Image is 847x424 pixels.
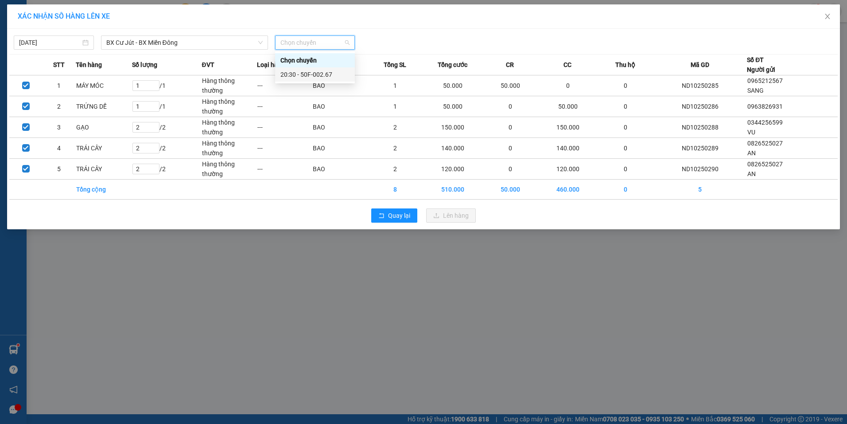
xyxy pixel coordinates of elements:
td: Hàng thông thường [202,75,257,96]
td: 0 [483,117,538,138]
td: 1 [368,96,423,117]
td: ND10250288 [653,117,747,138]
td: 2 [43,96,76,117]
td: --- [257,117,312,138]
strong: BIÊN NHẬN GỬI HÀNG HOÁ [31,53,103,60]
td: 5 [653,180,747,200]
td: Tổng cộng [76,180,132,200]
td: 120.000 [423,159,483,180]
td: 0 [598,96,653,117]
td: 5 [43,159,76,180]
td: BAO [312,96,368,117]
td: BAO [312,75,368,96]
span: Tổng SL [384,60,406,70]
td: ND10250289 [653,138,747,159]
span: Nơi gửi: [9,62,18,75]
span: SANG [747,87,764,94]
div: Số ĐT Người gửi [747,55,775,75]
td: / 1 [132,75,202,96]
span: Chọn chuyến [280,36,350,49]
td: 2 [368,159,423,180]
td: BAO [312,117,368,138]
button: uploadLên hàng [426,208,476,223]
td: ND10250286 [653,96,747,117]
div: Chọn chuyến [275,53,355,67]
td: Hàng thông thường [202,117,257,138]
div: Chọn chuyến [280,55,350,65]
td: --- [257,159,312,180]
span: CR [506,60,514,70]
span: 16:44:37 [DATE] [84,40,125,47]
td: 140.000 [538,138,598,159]
span: rollback [378,212,385,220]
strong: CÔNG TY TNHH [GEOGRAPHIC_DATA] 214 QL13 - P.26 - Q.BÌNH THẠNH - TP HCM 1900888606 [23,14,72,47]
td: MÁY MÓC [76,75,132,96]
td: ND10250290 [653,159,747,180]
td: 460.000 [538,180,598,200]
span: 0826525027 [747,161,783,168]
span: STT [53,60,65,70]
span: XÁC NHẬN SỐ HÀNG LÊN XE [18,12,110,20]
td: Hàng thông thường [202,138,257,159]
td: Hàng thông thường [202,96,257,117]
span: 0963826931 [747,103,783,110]
td: ND10250285 [653,75,747,96]
span: AN [747,170,756,177]
input: 15/10/2025 [19,38,81,47]
span: ND10250290 [89,33,125,40]
span: 0826525027 [747,140,783,147]
td: 50.000 [423,96,483,117]
td: / 2 [132,159,202,180]
td: 0 [598,138,653,159]
button: rollbackQuay lại [371,208,417,223]
td: 8 [368,180,423,200]
td: 0 [483,159,538,180]
span: Mã GD [691,60,709,70]
td: 0 [598,75,653,96]
span: Tên hàng [76,60,102,70]
td: 50.000 [483,75,538,96]
td: 0 [483,96,538,117]
td: 0 [598,117,653,138]
td: / 2 [132,117,202,138]
span: Tổng cước [438,60,467,70]
td: 0 [483,138,538,159]
span: BX Cư Jút - BX Miền Đông [106,36,263,49]
td: GẠO [76,117,132,138]
td: TRÁI CÂY [76,159,132,180]
span: 0965212567 [747,77,783,84]
span: ĐVT [202,60,214,70]
span: Thu hộ [615,60,635,70]
td: 140.000 [423,138,483,159]
td: / 1 [132,96,202,117]
span: 0344256599 [747,119,783,126]
td: --- [257,138,312,159]
td: 3 [43,117,76,138]
td: Hàng thông thường [202,159,257,180]
span: AN [747,149,756,157]
span: down [258,40,263,45]
td: 4 [43,138,76,159]
div: 20:30 - 50F-002.67 [280,70,350,79]
span: VU [747,129,755,136]
span: CC [563,60,571,70]
td: 50.000 [423,75,483,96]
td: 0 [598,159,653,180]
img: logo [9,20,20,42]
span: Quay lại [388,211,410,220]
span: PV [PERSON_NAME] [30,62,64,72]
td: TRÁI CÂY [76,138,132,159]
td: 120.000 [538,159,598,180]
td: 150.000 [423,117,483,138]
td: 50.000 [483,180,538,200]
td: BAO [312,159,368,180]
td: 1 [43,75,76,96]
td: 1 [368,75,423,96]
button: Close [815,4,840,29]
td: 50.000 [538,96,598,117]
td: 2 [368,138,423,159]
span: Số lượng [132,60,157,70]
td: 150.000 [538,117,598,138]
td: / 2 [132,138,202,159]
td: BAO [312,138,368,159]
